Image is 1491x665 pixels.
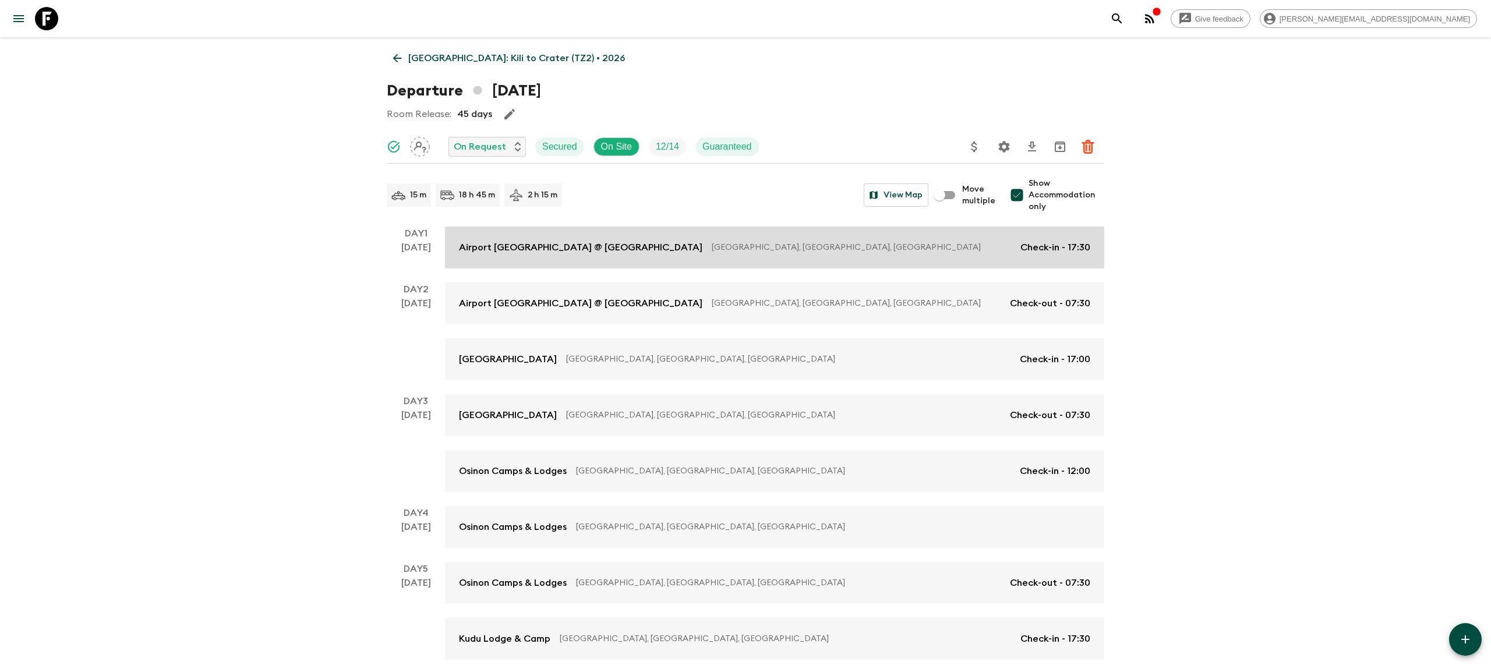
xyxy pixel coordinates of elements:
a: Osinon Camps & Lodges[GEOGRAPHIC_DATA], [GEOGRAPHIC_DATA], [GEOGRAPHIC_DATA] [445,506,1104,548]
div: [DATE] [401,408,431,492]
p: Room Release: [387,107,451,121]
button: Download CSV [1020,135,1044,158]
a: Osinon Camps & Lodges[GEOGRAPHIC_DATA], [GEOGRAPHIC_DATA], [GEOGRAPHIC_DATA]Check-in - 12:00 [445,450,1104,492]
p: Kudu Lodge & Camp [459,632,550,646]
p: [GEOGRAPHIC_DATA] [459,352,557,366]
button: Update Price, Early Bird Discount and Costs [963,135,986,158]
button: menu [7,7,30,30]
div: [PERSON_NAME][EMAIL_ADDRESS][DOMAIN_NAME] [1260,9,1477,28]
div: [DATE] [401,296,431,380]
button: search adventures [1105,7,1129,30]
p: Check-out - 07:30 [1010,576,1090,590]
div: [DATE] [401,520,431,548]
p: Osinon Camps & Lodges [459,520,567,534]
p: Day 5 [387,562,445,576]
p: Check-out - 07:30 [1010,296,1090,310]
p: [GEOGRAPHIC_DATA], [GEOGRAPHIC_DATA], [GEOGRAPHIC_DATA] [576,465,1011,477]
h1: Departure [DATE] [387,79,541,102]
span: Give feedback [1189,15,1250,23]
p: 15 m [410,189,426,201]
p: [GEOGRAPHIC_DATA] [459,408,557,422]
p: Check-in - 17:30 [1020,632,1090,646]
span: Assign pack leader [410,140,430,150]
p: Airport [GEOGRAPHIC_DATA] @ [GEOGRAPHIC_DATA] [459,296,702,310]
p: Check-out - 07:30 [1010,408,1090,422]
a: [GEOGRAPHIC_DATA]: Kili to Crater (TZ2) • 2026 [387,47,631,70]
p: Day 4 [387,506,445,520]
span: [PERSON_NAME][EMAIL_ADDRESS][DOMAIN_NAME] [1273,15,1476,23]
div: Trip Fill [649,137,686,156]
p: [GEOGRAPHIC_DATA]: Kili to Crater (TZ2) • 2026 [408,51,625,65]
p: [GEOGRAPHIC_DATA], [GEOGRAPHIC_DATA], [GEOGRAPHIC_DATA] [712,242,1011,253]
a: Airport [GEOGRAPHIC_DATA] @ [GEOGRAPHIC_DATA][GEOGRAPHIC_DATA], [GEOGRAPHIC_DATA], [GEOGRAPHIC_DA... [445,282,1104,324]
a: Give feedback [1171,9,1250,28]
p: Airport [GEOGRAPHIC_DATA] @ [GEOGRAPHIC_DATA] [459,240,702,254]
button: View Map [864,183,928,207]
p: Day 3 [387,394,445,408]
p: On Site [601,140,632,154]
span: Show Accommodation only [1029,178,1104,213]
p: 12 / 14 [656,140,679,154]
p: [GEOGRAPHIC_DATA], [GEOGRAPHIC_DATA], [GEOGRAPHIC_DATA] [712,298,1001,309]
p: Check-in - 17:00 [1020,352,1090,366]
button: Delete [1076,135,1100,158]
p: Day 1 [387,227,445,240]
span: Move multiple [962,183,996,207]
a: [GEOGRAPHIC_DATA][GEOGRAPHIC_DATA], [GEOGRAPHIC_DATA], [GEOGRAPHIC_DATA]Check-out - 07:30 [445,394,1104,436]
button: Archive (Completed, Cancelled or Unsynced Departures only) [1048,135,1072,158]
p: Check-in - 12:00 [1020,464,1090,478]
a: [GEOGRAPHIC_DATA][GEOGRAPHIC_DATA], [GEOGRAPHIC_DATA], [GEOGRAPHIC_DATA]Check-in - 17:00 [445,338,1104,380]
p: Secured [542,140,577,154]
a: Airport [GEOGRAPHIC_DATA] @ [GEOGRAPHIC_DATA][GEOGRAPHIC_DATA], [GEOGRAPHIC_DATA], [GEOGRAPHIC_DA... [445,227,1104,268]
div: On Site [593,137,639,156]
a: Kudu Lodge & Camp[GEOGRAPHIC_DATA], [GEOGRAPHIC_DATA], [GEOGRAPHIC_DATA]Check-in - 17:30 [445,618,1104,660]
p: [GEOGRAPHIC_DATA], [GEOGRAPHIC_DATA], [GEOGRAPHIC_DATA] [576,577,1001,589]
svg: Synced Successfully [387,140,401,154]
p: Day 2 [387,282,445,296]
div: Secured [535,137,584,156]
p: 18 h 45 m [459,189,495,201]
p: Osinon Camps & Lodges [459,576,567,590]
p: [GEOGRAPHIC_DATA], [GEOGRAPHIC_DATA], [GEOGRAPHIC_DATA] [566,409,1001,421]
p: Guaranteed [702,140,752,154]
p: [GEOGRAPHIC_DATA], [GEOGRAPHIC_DATA], [GEOGRAPHIC_DATA] [576,521,1081,533]
p: On Request [454,140,506,154]
div: [DATE] [401,576,431,660]
p: 45 days [457,107,492,121]
p: Check-in - 17:30 [1020,240,1090,254]
p: Osinon Camps & Lodges [459,464,567,478]
button: Settings [992,135,1016,158]
p: [GEOGRAPHIC_DATA], [GEOGRAPHIC_DATA], [GEOGRAPHIC_DATA] [566,353,1011,365]
a: Osinon Camps & Lodges[GEOGRAPHIC_DATA], [GEOGRAPHIC_DATA], [GEOGRAPHIC_DATA]Check-out - 07:30 [445,562,1104,604]
p: [GEOGRAPHIC_DATA], [GEOGRAPHIC_DATA], [GEOGRAPHIC_DATA] [560,633,1011,645]
p: 2 h 15 m [528,189,557,201]
div: [DATE] [401,240,431,268]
